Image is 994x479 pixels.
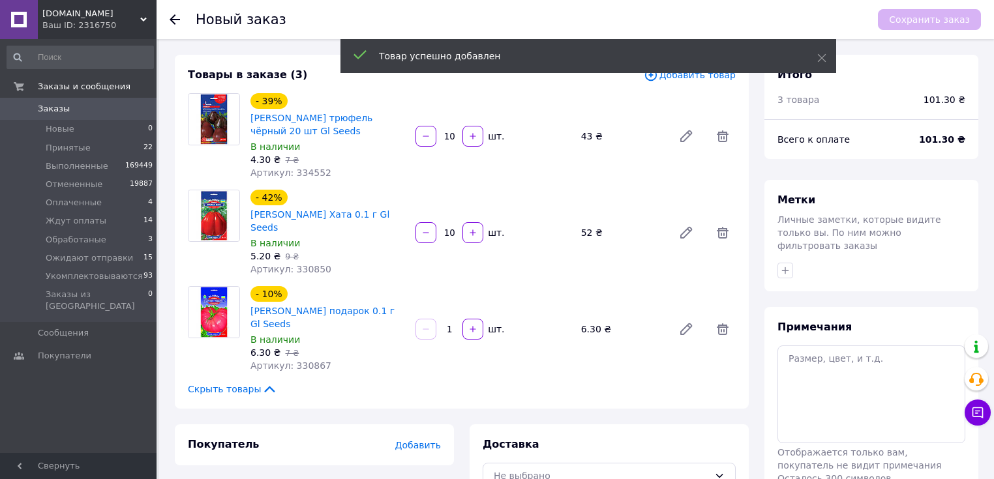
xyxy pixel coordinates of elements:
span: 14 [143,215,153,227]
span: Покупатели [38,350,91,362]
div: Всего к оплате [777,133,919,146]
span: В наличии [250,141,300,152]
span: В наличии [250,238,300,248]
span: Покупатель [188,438,259,450]
span: 22 [143,142,153,154]
span: Обработаные [46,234,106,246]
span: 4 [148,197,153,209]
div: Ваш ID: 2316750 [42,20,157,31]
span: 0 [148,123,153,135]
span: 6.30 ₴ [250,347,280,358]
span: Ждут оплаты [46,215,106,227]
span: 15 [143,252,153,264]
span: Оплаченные [46,197,102,209]
span: В наличии [250,334,300,345]
img: Томат Японский трюфель чёрный 20 шт Gl Seeds [188,94,239,145]
span: 3 [148,234,153,246]
div: 52 ₴ [576,224,668,242]
span: Новые [46,123,74,135]
span: Заказы из [GEOGRAPHIC_DATA] [46,289,148,312]
span: Выполненные [46,160,108,172]
div: шт. [485,130,505,143]
span: 9 ₴ [285,252,299,261]
span: Артикул: 330850 [250,264,331,274]
img: Томат Царский подарок 0.1 г Gl Seeds [188,287,239,338]
span: 101.30 ₴ [919,133,965,146]
div: шт. [485,226,505,239]
span: Удалить [710,220,736,246]
span: 93 [143,270,153,282]
div: - 39% [250,93,288,109]
span: Метки [777,194,815,206]
span: 4.30 ₴ [250,154,280,165]
a: Редактировать [673,220,699,246]
span: 19887 [130,179,153,190]
div: 43 ₴ [576,127,668,145]
span: Скрыть товары [188,383,277,396]
div: Товар успешно добавлен [379,50,785,63]
div: шт. [485,323,505,336]
input: Поиск [7,46,154,69]
span: 7 ₴ [285,156,299,165]
a: Редактировать [673,123,699,149]
div: 6.30 ₴ [576,320,668,338]
span: 101.30 ₴ [924,93,965,106]
span: Ожидают отправки [46,252,133,264]
span: Добавить [395,440,441,450]
span: Отображается только вам, покупатель не видит примечания [777,447,941,471]
span: Артикул: 334552 [250,167,331,178]
span: Agroretail.com.ua [42,8,140,20]
span: Принятые [46,142,91,154]
span: 3 товара [777,94,819,105]
span: Удалить [710,123,736,149]
span: 7 ₴ [285,349,299,358]
span: Удалить [710,316,736,342]
span: 169449 [125,160,153,172]
span: Товары в заказе (3) [188,68,307,81]
span: 0 [148,289,153,312]
div: Новый заказ [196,13,286,27]
span: Артикул: 330867 [250,360,331,371]
span: Укомплектовываются [46,270,143,282]
span: Примечания [777,321,852,333]
div: - 42% [250,190,288,205]
button: Чат с покупателем [965,399,991,426]
a: Редактировать [673,316,699,342]
a: [PERSON_NAME] трюфель чёрный 20 шт Gl Seeds [250,113,372,136]
span: Отмененные [46,179,102,190]
span: 5.20 ₴ [250,251,280,261]
a: [PERSON_NAME] Хата 0.1 г Gl Seeds [250,209,389,233]
span: Заказы [38,103,70,115]
div: Вернуться назад [170,13,180,26]
span: Личные заметки, которые видите только вы. По ним можно фильтровать заказы [777,214,941,251]
img: Томат Пузата Хата 0.1 г Gl Seeds [188,190,239,241]
div: - 10% [250,286,288,302]
span: Заказы и сообщения [38,81,130,93]
span: Сообщения [38,327,89,339]
a: [PERSON_NAME] подарок 0.1 г Gl Seeds [250,306,395,329]
span: Доставка [483,438,539,450]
